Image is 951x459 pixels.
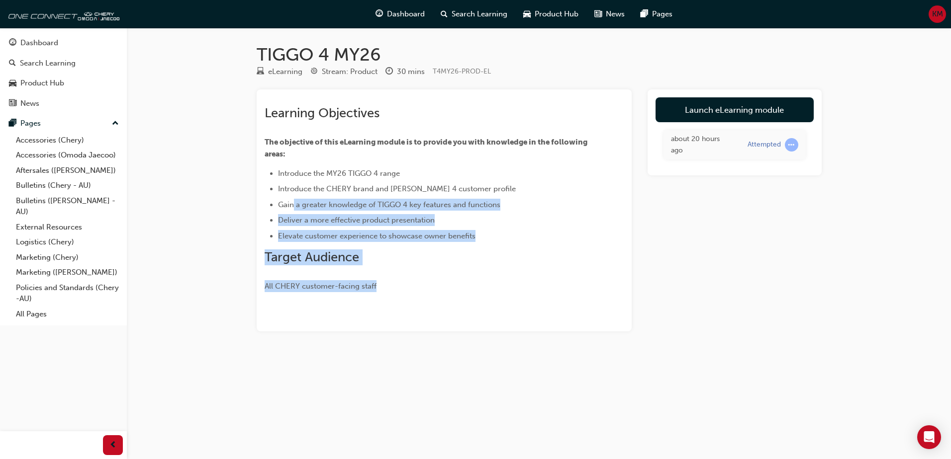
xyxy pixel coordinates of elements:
a: Product Hub [4,74,123,92]
h1: TIGGO 4 MY26 [257,44,822,66]
span: news-icon [594,8,602,20]
span: car-icon [523,8,531,20]
div: Pages [20,118,41,129]
div: Type [257,66,302,78]
button: Pages [4,114,123,133]
div: Duration [385,66,425,78]
a: guage-iconDashboard [368,4,433,24]
span: Elevate customer experience to showcase owner benefits [278,231,475,240]
a: Bulletins ([PERSON_NAME] - AU) [12,193,123,220]
a: search-iconSearch Learning [433,4,515,24]
span: Pages [652,8,672,20]
span: Product Hub [535,8,578,20]
span: guage-icon [376,8,383,20]
div: eLearning [268,66,302,77]
span: guage-icon [9,39,16,48]
a: Bulletins (Chery - AU) [12,178,123,193]
span: The objective of this eLearning module is to provide you with knowledge in the following areas: [265,138,589,158]
span: All CHERY customer-facing staff [265,282,377,291]
a: Aftersales ([PERSON_NAME]) [12,163,123,178]
a: Logistics (Chery) [12,234,123,250]
a: news-iconNews [586,4,633,24]
a: External Resources [12,220,123,235]
a: Marketing (Chery) [12,250,123,265]
a: car-iconProduct Hub [515,4,586,24]
span: News [606,8,625,20]
span: Gain a greater knowledge of TIGGO 4 key features and functions [278,200,500,209]
span: Introduce the CHERY brand and [PERSON_NAME] 4 customer profile [278,184,516,193]
span: search-icon [9,59,16,68]
img: oneconnect [5,4,119,24]
div: Mon Sep 22 2025 14:18:23 GMT+1000 (Australian Eastern Standard Time) [671,134,733,156]
div: Product Hub [20,77,64,89]
div: Search Learning [20,58,76,69]
div: Stream [310,66,378,78]
a: News [4,94,123,113]
div: Dashboard [20,37,58,49]
div: 30 mins [397,66,425,77]
a: Dashboard [4,34,123,52]
span: learningRecordVerb_ATTEMPT-icon [785,138,798,152]
span: Learning resource code [433,67,491,76]
div: Stream: Product [322,66,378,77]
span: Deliver a more effective product presentation [278,216,435,225]
span: target-icon [310,68,318,76]
span: Learning Objectives [265,105,380,121]
a: Policies and Standards (Chery -AU) [12,280,123,306]
span: learningResourceType_ELEARNING-icon [257,68,264,76]
a: All Pages [12,306,123,322]
a: Marketing ([PERSON_NAME]) [12,265,123,280]
a: pages-iconPages [633,4,680,24]
span: pages-icon [641,8,648,20]
div: News [20,98,39,109]
span: search-icon [441,8,448,20]
a: Search Learning [4,54,123,73]
span: pages-icon [9,119,16,128]
span: car-icon [9,79,16,88]
span: prev-icon [109,439,117,452]
span: clock-icon [385,68,393,76]
span: news-icon [9,99,16,108]
span: Dashboard [387,8,425,20]
button: KM [929,5,946,23]
span: up-icon [112,117,119,130]
span: Search Learning [452,8,507,20]
button: DashboardSearch LearningProduct HubNews [4,32,123,114]
div: Open Intercom Messenger [917,425,941,449]
span: KM [932,8,943,20]
a: Launch eLearning module [656,97,814,122]
a: Accessories (Omoda Jaecoo) [12,148,123,163]
span: Introduce the MY26 TIGGO 4 range [278,169,400,178]
a: Accessories (Chery) [12,133,123,148]
span: Target Audience [265,249,359,265]
div: Attempted [748,140,781,150]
